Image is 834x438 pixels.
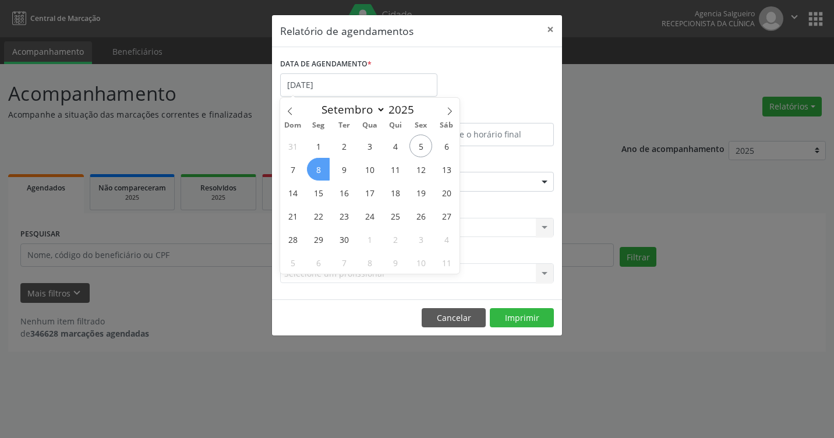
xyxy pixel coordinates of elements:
span: Outubro 3, 2025 [409,228,432,250]
span: Outubro 6, 2025 [307,251,330,274]
span: Setembro 7, 2025 [281,158,304,181]
span: Setembro 11, 2025 [384,158,407,181]
span: Setembro 18, 2025 [384,181,407,204]
span: Setembro 25, 2025 [384,204,407,227]
input: Selecione o horário final [420,123,554,146]
span: Outubro 4, 2025 [435,228,458,250]
span: Setembro 19, 2025 [409,181,432,204]
span: Outubro 8, 2025 [358,251,381,274]
span: Setembro 1, 2025 [307,135,330,157]
span: Setembro 4, 2025 [384,135,407,157]
button: Cancelar [422,308,486,328]
span: Setembro 8, 2025 [307,158,330,181]
input: Year [386,102,424,117]
span: Setembro 12, 2025 [409,158,432,181]
span: Outubro 11, 2025 [435,251,458,274]
span: Setembro 26, 2025 [409,204,432,227]
span: Setembro 5, 2025 [409,135,432,157]
span: Sex [408,122,434,129]
span: Setembro 3, 2025 [358,135,381,157]
span: Outubro 10, 2025 [409,251,432,274]
span: Setembro 22, 2025 [307,204,330,227]
span: Setembro 13, 2025 [435,158,458,181]
select: Month [316,101,386,118]
span: Setembro 23, 2025 [333,204,355,227]
span: Outubro 2, 2025 [384,228,407,250]
button: Close [539,15,562,44]
span: Qua [357,122,383,129]
span: Setembro 27, 2025 [435,204,458,227]
span: Setembro 9, 2025 [333,158,355,181]
span: Setembro 2, 2025 [333,135,355,157]
span: Setembro 29, 2025 [307,228,330,250]
span: Outubro 5, 2025 [281,251,304,274]
span: Ter [331,122,357,129]
span: Setembro 30, 2025 [333,228,355,250]
span: Setembro 21, 2025 [281,204,304,227]
span: Setembro 10, 2025 [358,158,381,181]
input: Selecione uma data ou intervalo [280,73,437,97]
span: Setembro 20, 2025 [435,181,458,204]
span: Setembro 24, 2025 [358,204,381,227]
span: Agosto 31, 2025 [281,135,304,157]
span: Setembro 17, 2025 [358,181,381,204]
span: Setembro 14, 2025 [281,181,304,204]
span: Dom [280,122,306,129]
h5: Relatório de agendamentos [280,23,414,38]
span: Setembro 6, 2025 [435,135,458,157]
span: Outubro 7, 2025 [333,251,355,274]
span: Outubro 9, 2025 [384,251,407,274]
span: Setembro 15, 2025 [307,181,330,204]
span: Setembro 16, 2025 [333,181,355,204]
span: Setembro 28, 2025 [281,228,304,250]
label: DATA DE AGENDAMENTO [280,55,372,73]
span: Qui [383,122,408,129]
span: Sáb [434,122,460,129]
span: Seg [306,122,331,129]
button: Imprimir [490,308,554,328]
span: Outubro 1, 2025 [358,228,381,250]
label: ATÉ [420,105,554,123]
